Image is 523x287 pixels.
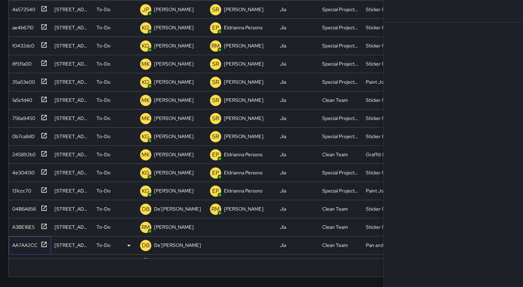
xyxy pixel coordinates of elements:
div: 44 Montgomery Street [55,205,90,212]
p: MK [141,96,150,105]
p: RM [141,223,150,232]
div: 04B6A856 [9,203,36,212]
p: MK [141,151,150,159]
p: EP [212,187,219,195]
p: [PERSON_NAME] [154,24,194,31]
p: KG [142,169,150,177]
div: Sticker Removal [366,169,401,176]
p: [PERSON_NAME] [224,78,263,85]
div: Jia [280,24,286,31]
div: Clean Team [322,224,348,231]
p: SR [212,6,219,14]
p: SR [212,133,219,141]
div: Clean Team [322,97,348,104]
p: [PERSON_NAME] [224,133,263,140]
p: To-Do [96,205,110,212]
div: 0b7ca8d0 [9,130,35,140]
div: 4a572540 [9,3,35,13]
p: To-Do [96,60,110,67]
p: [PERSON_NAME] [224,6,263,13]
div: Jia [280,187,286,194]
div: 611 Washington Street [55,97,90,104]
div: Special Projects Team [322,60,359,67]
p: [PERSON_NAME] [154,151,194,158]
p: SR [212,114,219,123]
div: Special Projects Team [322,187,359,194]
div: 317 Montgomery Street [55,24,90,31]
p: [PERSON_NAME] [154,42,194,49]
div: Special Projects Team [322,42,359,49]
div: Jia [280,42,286,49]
p: RM [211,42,220,50]
div: Jia [280,205,286,212]
div: 115 Steuart Street [55,6,90,13]
div: Clean Team [322,151,348,158]
div: Sticker Removal [366,133,401,140]
p: SR [212,96,219,105]
div: 850 Montgomery Street [55,60,90,67]
div: ae4b6710 [9,21,34,31]
p: To-Do [96,78,110,85]
p: EP [212,24,219,32]
div: Graffiti Removal [366,151,401,158]
div: Sticker Removal [366,60,401,67]
div: 4e304130 [9,166,35,176]
p: JP [142,6,149,14]
div: Jia [280,78,286,85]
p: [PERSON_NAME] [224,42,263,49]
p: MK [141,60,150,68]
div: Jia [280,242,286,249]
p: To-Do [96,6,110,13]
div: Jia [280,97,286,104]
div: Special Projects Team [322,169,359,176]
p: SR [212,78,219,86]
p: [PERSON_NAME] [224,205,263,212]
div: Jia [280,169,286,176]
div: Paint Job [366,78,386,85]
div: Special Projects Team [322,115,359,122]
div: Jia [280,115,286,122]
p: Eldrianna Persons [224,187,262,194]
div: 700 Montgomery Street [55,42,90,49]
p: To-Do [96,115,110,122]
p: KG [142,187,150,195]
p: Eldrianna Persons [224,169,262,176]
div: 35a53e00 [9,76,35,85]
p: [PERSON_NAME] [154,78,194,85]
p: To-Do [96,133,110,140]
div: Special Projects Team [322,78,359,85]
div: Jia [280,151,286,158]
div: Sticker Removal [366,6,401,13]
div: 217 Montgomery Street [55,224,90,231]
p: [PERSON_NAME] [224,97,263,104]
div: Clean Team [322,205,348,212]
div: Special Projects Team [322,6,359,13]
div: 265 Sacramento Street [55,169,90,176]
div: 756a9450 [9,112,35,122]
p: Eldrianna Persons [224,151,262,158]
p: [PERSON_NAME] [154,115,194,122]
div: 131ccc70 [9,184,31,194]
p: To-Do [96,24,110,31]
div: AA7AA2CC [9,239,37,249]
div: A3BE16E5 [9,221,35,231]
div: Jia [280,133,286,140]
div: Sticker Removal [366,205,401,212]
p: [PERSON_NAME] [154,187,194,194]
p: [PERSON_NAME] [154,6,194,13]
div: Paint Job [366,187,386,194]
p: Eldrianna Persons [224,24,262,31]
p: To-Do [96,187,110,194]
div: Clean Team [322,242,348,249]
div: 1a5cfd40 [9,94,32,104]
p: [PERSON_NAME] [154,169,194,176]
p: EP [212,169,219,177]
div: Jia [280,6,286,13]
p: KG [142,133,150,141]
p: KG [142,78,150,86]
div: 624 Sacramento Street [55,115,90,122]
div: Special Projects Team [322,133,359,140]
p: DB [142,241,150,250]
div: Sticker Removal [366,115,401,122]
div: Sticker Removal [366,42,401,49]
